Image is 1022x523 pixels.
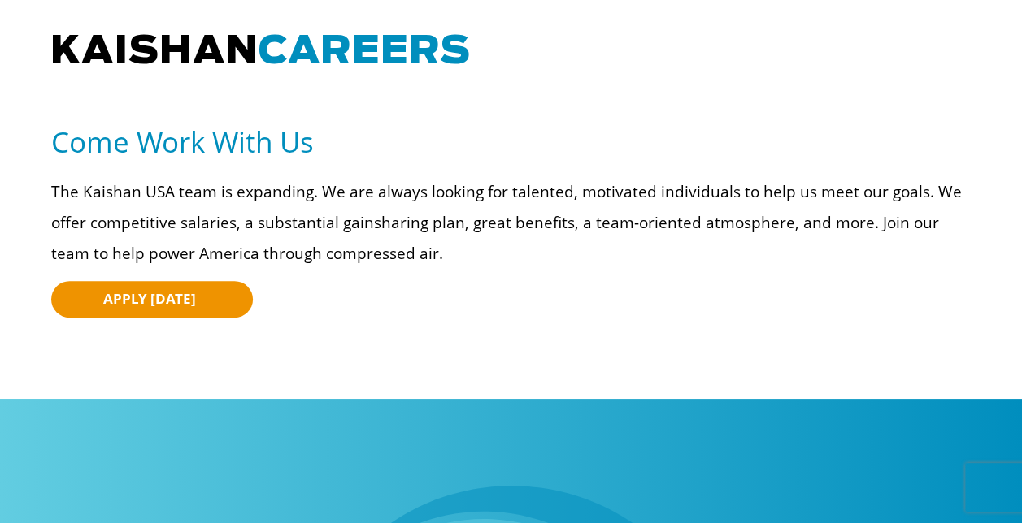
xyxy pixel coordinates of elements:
a: APPLY [DATE] [51,281,253,318]
span: KAISHAN [50,32,471,71]
p: The Kaishan USA team is expanding. We are always looking for talented, motivated individuals to h... [51,176,981,269]
span: APPLY [DATE] [103,289,196,308]
span: CAREERS [259,32,471,71]
h5: Come Work With Us [51,123,981,160]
